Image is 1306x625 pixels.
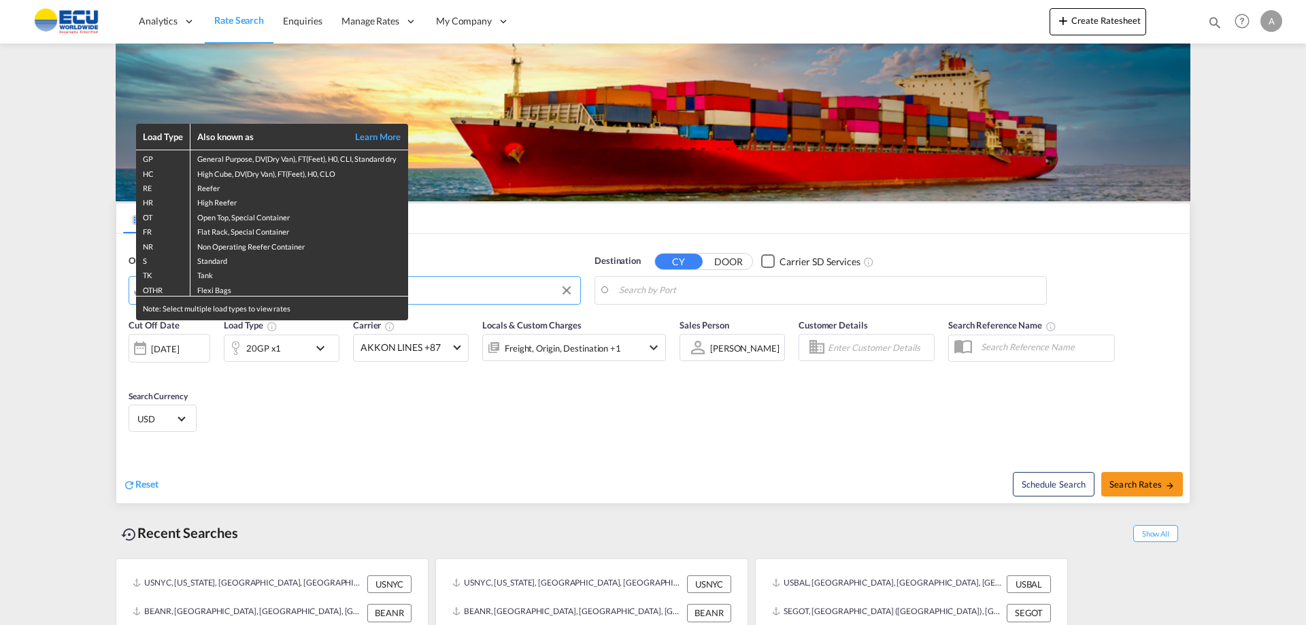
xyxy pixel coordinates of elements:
[190,223,408,237] td: Flat Rack, Special Container
[190,165,408,180] td: High Cube, DV(Dry Van), FT(Feet), H0, CLO
[136,297,408,320] div: Note: Select multiple load types to view rates
[190,282,408,297] td: Flexi Bags
[197,131,340,143] div: Also known as
[136,252,190,267] td: S
[136,223,190,237] td: FR
[340,131,401,143] a: Learn More
[136,282,190,297] td: OTHR
[190,238,408,252] td: Non Operating Reefer Container
[136,124,190,150] th: Load Type
[136,209,190,223] td: OT
[190,150,408,165] td: General Purpose, DV(Dry Van), FT(Feet), H0, CLI, Standard dry
[136,267,190,281] td: TK
[190,252,408,267] td: Standard
[190,180,408,194] td: Reefer
[136,165,190,180] td: HC
[190,209,408,223] td: Open Top, Special Container
[136,238,190,252] td: NR
[136,150,190,165] td: GP
[136,194,190,208] td: HR
[136,180,190,194] td: RE
[190,267,408,281] td: Tank
[190,194,408,208] td: High Reefer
